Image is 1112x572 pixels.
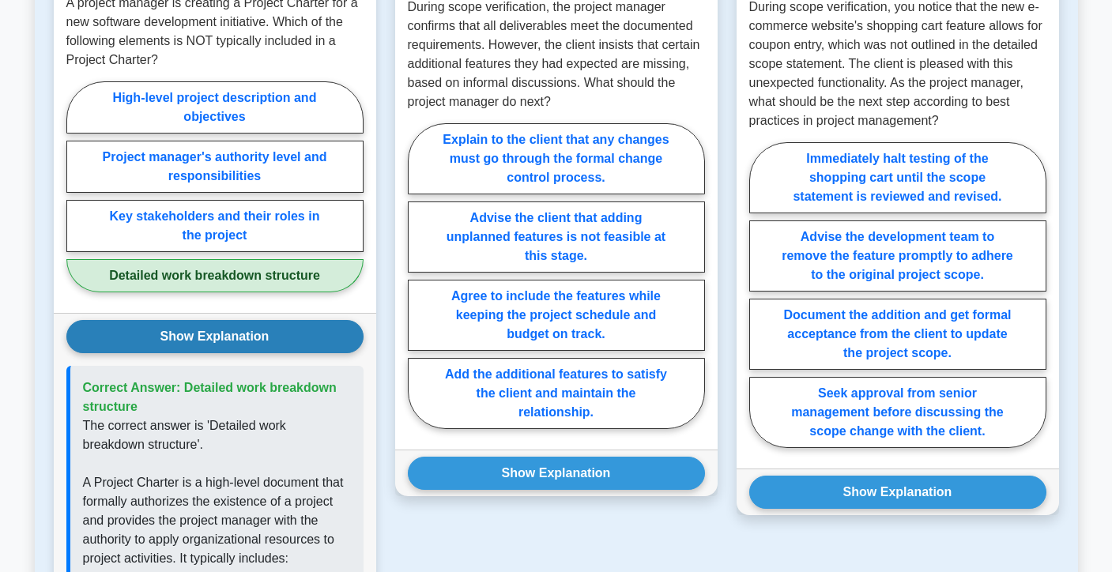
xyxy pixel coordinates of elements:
label: Agree to include the features while keeping the project schedule and budget on track. [408,280,705,351]
label: High-level project description and objectives [66,81,364,134]
label: Add the additional features to satisfy the client and maintain the relationship. [408,358,705,429]
label: Advise the client that adding unplanned features is not feasible at this stage. [408,201,705,273]
label: Document the addition and get formal acceptance from the client to update the project scope. [749,299,1046,370]
label: Immediately halt testing of the shopping cart until the scope statement is reviewed and revised. [749,142,1046,213]
label: Advise the development team to remove the feature promptly to adhere to the original project scope. [749,220,1046,292]
span: Correct Answer: Detailed work breakdown structure [83,381,337,413]
label: Seek approval from senior management before discussing the scope change with the client. [749,377,1046,448]
label: Explain to the client that any changes must go through the formal change control process. [408,123,705,194]
label: Key stakeholders and their roles in the project [66,200,364,252]
button: Show Explanation [408,457,705,490]
button: Show Explanation [749,476,1046,509]
label: Project manager's authority level and responsibilities [66,141,364,193]
label: Detailed work breakdown structure [66,259,364,292]
button: Show Explanation [66,320,364,353]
